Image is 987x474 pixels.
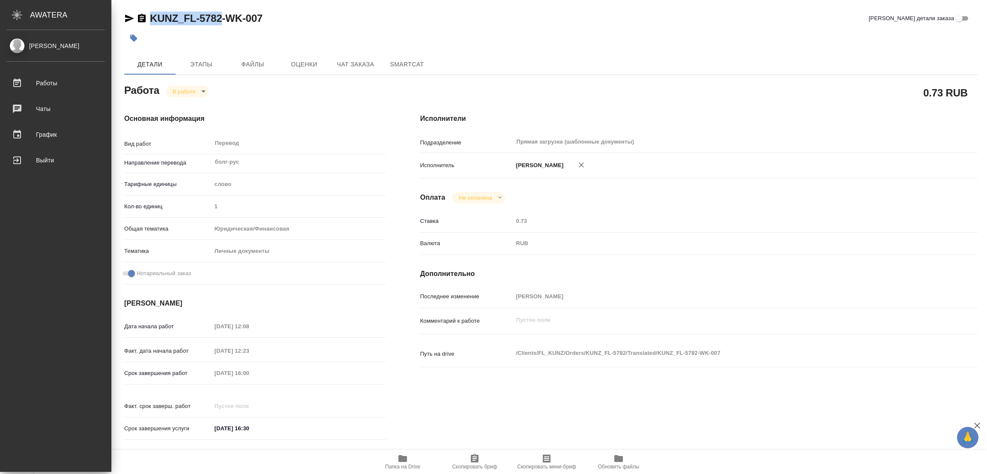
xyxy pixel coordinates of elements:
[420,292,513,301] p: Последнее изменение
[583,450,655,474] button: Обновить файлы
[513,236,931,251] div: RUB
[513,215,931,227] input: Пустое поле
[452,464,497,470] span: Скопировать бриф
[212,422,287,435] input: ✎ Введи что-нибудь
[2,72,109,94] a: Работы
[2,98,109,120] a: Чаты
[513,346,931,360] textarea: /Clients/FL_KUNZ/Orders/KUNZ_FL-5782/Translated/KUNZ_FL-5782-WK-007
[124,13,135,24] button: Скопировать ссылку для ЯМессенджера
[124,424,212,433] p: Срок завершения услуги
[420,317,513,325] p: Комментарий к работе
[511,450,583,474] button: Скопировать мини-бриф
[124,180,212,189] p: Тарифные единицы
[960,429,975,447] span: 🙏
[212,177,386,192] div: слово
[420,161,513,170] p: Исполнитель
[124,114,386,124] h4: Основная информация
[572,156,591,174] button: Удалить исполнителя
[420,138,513,147] p: Подразделение
[513,290,931,303] input: Пустое поле
[598,464,640,470] span: Обновить файлы
[137,269,191,278] span: Нотариальный заказ
[420,269,978,279] h4: Дополнительно
[6,102,105,115] div: Чаты
[923,85,968,100] h2: 0.73 RUB
[137,13,147,24] button: Скопировать ссылку
[513,161,564,170] p: [PERSON_NAME]
[124,369,212,378] p: Срок завершения работ
[335,59,376,70] span: Чат заказа
[124,322,212,331] p: Дата начала работ
[124,247,212,255] p: Тематика
[212,200,386,213] input: Пустое поле
[181,59,222,70] span: Этапы
[869,14,954,23] span: [PERSON_NAME] детали заказа
[385,464,420,470] span: Папка на Drive
[420,114,978,124] h4: Исполнители
[212,222,386,236] div: Юридическая/Финансовая
[212,345,287,357] input: Пустое поле
[6,154,105,167] div: Выйти
[420,239,513,248] p: Валюта
[517,464,576,470] span: Скопировать мини-бриф
[124,298,386,309] h4: [PERSON_NAME]
[420,217,513,225] p: Ставка
[124,402,212,411] p: Факт. срок заверш. работ
[212,400,287,412] input: Пустое поле
[129,59,170,70] span: Детали
[124,347,212,355] p: Факт. дата начала работ
[420,192,446,203] h4: Оплата
[212,367,287,379] input: Пустое поле
[957,427,978,448] button: 🙏
[30,6,111,24] div: AWATERA
[456,194,494,201] button: Не оплачена
[452,192,505,204] div: В работе
[212,244,386,258] div: Личные документы
[166,86,209,97] div: В работе
[367,450,439,474] button: Папка на Drive
[124,202,212,211] p: Кол-во единиц
[284,59,325,70] span: Оценки
[439,450,511,474] button: Скопировать бриф
[232,59,273,70] span: Файлы
[386,59,428,70] span: SmartCat
[124,82,159,97] h2: Работа
[420,350,513,358] p: Путь на drive
[212,320,287,333] input: Пустое поле
[6,77,105,90] div: Работы
[124,159,212,167] p: Направление перевода
[6,41,105,51] div: [PERSON_NAME]
[6,128,105,141] div: График
[2,124,109,145] a: График
[124,140,212,148] p: Вид работ
[124,225,212,233] p: Общая тематика
[124,29,143,48] button: Добавить тэг
[170,88,198,95] button: В работе
[150,12,263,24] a: KUNZ_FL-5782-WK-007
[2,150,109,171] a: Выйти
